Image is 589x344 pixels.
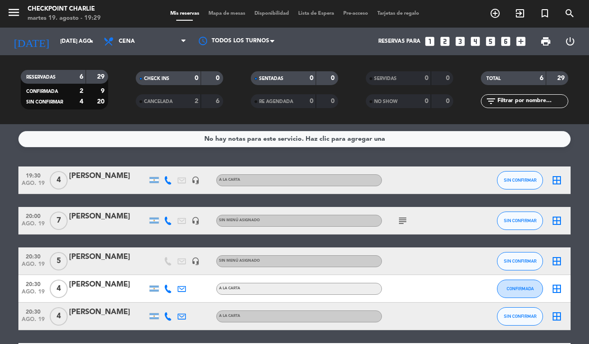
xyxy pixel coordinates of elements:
[504,218,537,223] span: SIN CONFIRMAR
[216,75,221,81] strong: 0
[7,6,21,19] i: menu
[469,35,481,47] i: looks_4
[26,89,58,94] span: CONFIRMADA
[331,75,336,81] strong: 0
[485,96,497,107] i: filter_list
[397,215,408,226] i: subject
[195,75,198,81] strong: 0
[497,280,543,298] button: CONFIRMADA
[339,11,373,16] span: Pre-acceso
[507,286,534,291] span: CONFIRMADA
[7,31,56,52] i: [DATE]
[97,74,106,80] strong: 29
[101,88,106,94] strong: 9
[22,306,45,316] span: 20:30
[551,215,562,226] i: border_all
[22,278,45,289] span: 20:30
[425,98,428,104] strong: 0
[22,261,45,272] span: ago. 19
[515,35,527,47] i: add_box
[374,76,397,81] span: SERVIDAS
[22,221,45,231] span: ago. 19
[144,99,173,104] span: CANCELADA
[497,171,543,189] button: SIN CONFIRMAR
[486,76,501,81] span: TOTAL
[565,36,576,47] i: power_settings_new
[219,178,240,182] span: A LA CARTA
[551,311,562,322] i: border_all
[119,38,135,45] span: Cena
[22,316,45,327] span: ago. 19
[28,14,101,23] div: martes 19. agosto - 19:29
[50,252,68,270] span: 5
[540,36,551,47] span: print
[294,11,339,16] span: Lista de Espera
[216,98,221,104] strong: 6
[490,8,501,19] i: add_circle_outline
[50,280,68,298] span: 4
[80,88,83,94] strong: 2
[374,99,398,104] span: NO SHOW
[26,75,56,80] span: RESERVADAS
[204,11,250,16] span: Mapa de mesas
[22,170,45,180] span: 19:30
[191,257,200,265] i: headset_mic
[425,75,428,81] strong: 0
[446,75,451,81] strong: 0
[80,98,83,105] strong: 4
[497,96,568,106] input: Filtrar por nombre...
[22,251,45,261] span: 20:30
[86,36,97,47] i: arrow_drop_down
[551,175,562,186] i: border_all
[219,314,240,318] span: A LA CARTA
[331,98,336,104] strong: 0
[50,171,68,189] span: 4
[250,11,294,16] span: Disponibilidad
[22,289,45,299] span: ago. 19
[69,251,147,263] div: [PERSON_NAME]
[50,307,68,326] span: 4
[497,252,543,270] button: SIN CONFIRMAR
[219,259,260,263] span: Sin menú asignado
[191,176,200,184] i: headset_mic
[144,76,169,81] span: CHECK INS
[259,76,283,81] span: SENTADAS
[504,178,537,183] span: SIN CONFIRMAR
[378,38,421,45] span: Reservas para
[497,307,543,326] button: SIN CONFIRMAR
[500,35,512,47] i: looks_6
[191,217,200,225] i: headset_mic
[504,314,537,319] span: SIN CONFIRMAR
[195,98,198,104] strong: 2
[551,283,562,294] i: border_all
[28,5,101,14] div: Checkpoint Charlie
[97,98,106,105] strong: 20
[439,35,451,47] i: looks_two
[540,75,543,81] strong: 6
[22,210,45,221] span: 20:00
[373,11,424,16] span: Tarjetas de regalo
[69,170,147,182] div: [PERSON_NAME]
[424,35,436,47] i: looks_one
[7,6,21,23] button: menu
[310,75,313,81] strong: 0
[166,11,204,16] span: Mis reservas
[204,134,385,144] div: No hay notas para este servicio. Haz clic para agregar una
[564,8,575,19] i: search
[504,258,537,264] span: SIN CONFIRMAR
[22,180,45,191] span: ago. 19
[310,98,313,104] strong: 0
[446,98,451,104] strong: 0
[454,35,466,47] i: looks_3
[69,211,147,223] div: [PERSON_NAME]
[69,306,147,318] div: [PERSON_NAME]
[26,100,63,104] span: SIN CONFIRMAR
[557,75,566,81] strong: 29
[497,212,543,230] button: SIN CONFIRMAR
[539,8,550,19] i: turned_in_not
[69,279,147,291] div: [PERSON_NAME]
[259,99,293,104] span: RE AGENDADA
[558,28,582,55] div: LOG OUT
[219,287,240,290] span: A LA CARTA
[219,218,260,222] span: Sin menú asignado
